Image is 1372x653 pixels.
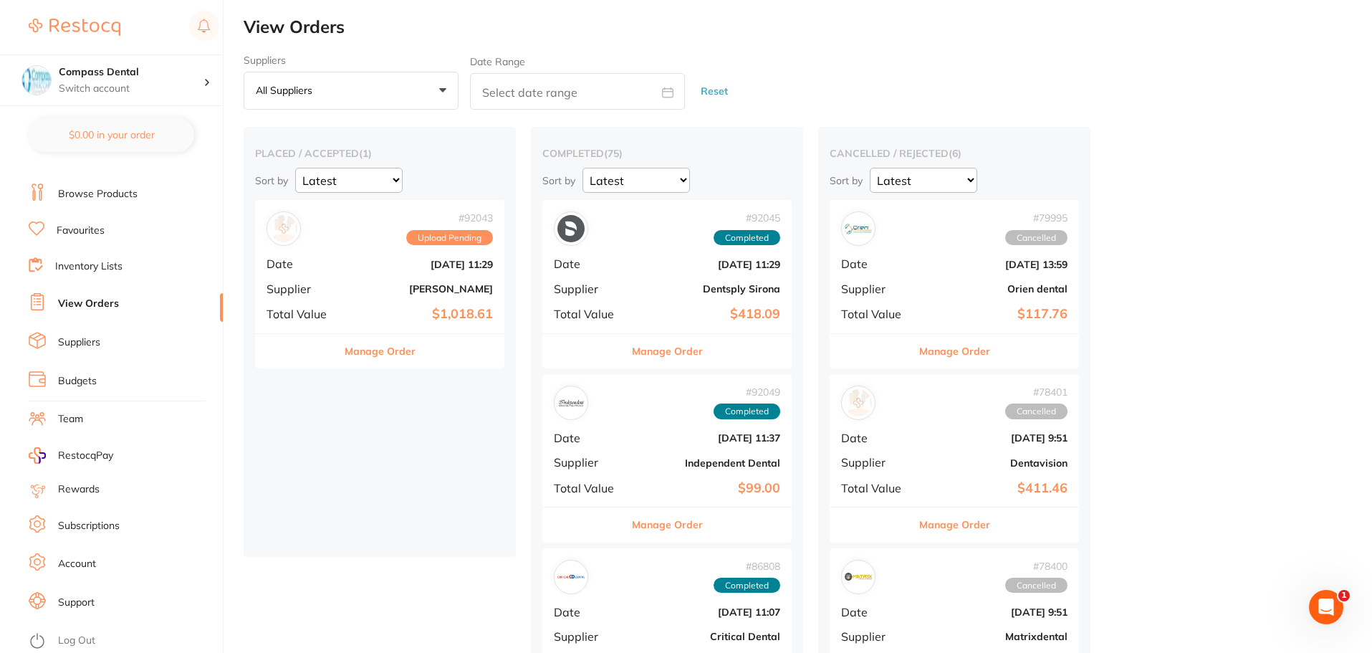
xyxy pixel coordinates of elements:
img: Critical Dental [557,563,585,591]
h4: Compass Dental [59,65,203,80]
span: Date [841,606,913,619]
a: RestocqPay [29,447,113,464]
span: Total Value [554,482,625,495]
iframe: Intercom live chat [1309,590,1343,624]
a: Team [58,412,83,426]
button: Reset [696,72,732,110]
span: Total Value [554,308,625,320]
button: Manage Order [919,507,990,542]
a: Restocq Logo [29,11,120,44]
span: # 78400 [1005,561,1068,572]
span: Supplier [267,282,338,295]
span: Supplier [841,630,913,643]
span: Completed [714,578,780,594]
a: View Orders [58,297,119,311]
b: Orien dental [924,283,1068,295]
h2: completed ( 75 ) [542,147,792,160]
button: All suppliers [244,72,459,110]
button: Manage Order [345,334,416,368]
b: [DATE] 11:29 [637,259,780,270]
b: [DATE] 11:29 [350,259,493,270]
span: Cancelled [1005,404,1068,419]
a: Inventory Lists [55,259,123,274]
span: Date [841,432,913,444]
button: Manage Order [919,334,990,368]
span: 1 [1338,590,1350,601]
span: Supplier [554,456,625,469]
span: Completed [714,230,780,246]
span: Date [267,257,338,270]
img: RestocqPay [29,447,46,464]
span: RestocqPay [58,449,113,463]
a: Account [58,557,96,571]
b: Dentavision [924,457,1068,469]
img: Restocq Logo [29,19,120,36]
span: Supplier [841,456,913,469]
a: Suppliers [58,335,100,350]
h2: View Orders [244,17,1372,37]
label: Suppliers [244,54,459,66]
b: [PERSON_NAME] [350,283,493,295]
a: Favourites [57,224,105,238]
span: # 92043 [406,212,493,224]
img: Independent Dental [557,389,585,416]
span: # 78401 [1005,386,1068,398]
span: Total Value [267,308,338,320]
span: # 92049 [714,386,780,398]
span: Supplier [554,630,625,643]
span: # 79995 [1005,212,1068,224]
a: Rewards [58,482,100,497]
b: [DATE] 11:07 [637,606,780,618]
span: Supplier [554,282,625,295]
b: $418.09 [637,307,780,322]
img: Dentavision [845,389,872,416]
p: Switch account [59,82,203,96]
p: Sort by [830,174,863,187]
span: Supplier [841,282,913,295]
b: $117.76 [924,307,1068,322]
button: Manage Order [632,507,703,542]
b: Critical Dental [637,631,780,642]
span: Date [554,432,625,444]
img: Compass Dental [22,66,51,95]
b: [DATE] 9:51 [924,606,1068,618]
button: Manage Order [632,334,703,368]
p: All suppliers [256,84,318,97]
span: Cancelled [1005,578,1068,594]
span: # 92045 [714,212,780,224]
img: Matrixdental [845,563,872,591]
b: Independent Dental [637,457,780,469]
span: Date [554,606,625,619]
b: [DATE] 11:37 [637,432,780,444]
a: Subscriptions [58,519,120,533]
div: Adam Dental#92043Upload PendingDate[DATE] 11:29Supplier[PERSON_NAME]Total Value$1,018.61Manage Order [255,200,504,368]
span: # 86808 [714,561,780,572]
a: Budgets [58,374,97,389]
p: Sort by [542,174,575,187]
button: $0.00 in your order [29,118,194,152]
b: Matrixdental [924,631,1068,642]
img: Dentsply Sirona [557,215,585,242]
span: Completed [714,404,780,419]
button: Log Out [29,630,219,653]
span: Date [841,257,913,270]
b: $411.46 [924,481,1068,496]
label: Date Range [470,56,525,67]
b: [DATE] 9:51 [924,432,1068,444]
span: Total Value [841,482,913,495]
a: Support [58,596,95,610]
span: Upload Pending [406,230,493,246]
a: Browse Products [58,187,138,201]
b: Dentsply Sirona [637,283,780,295]
span: Total Value [841,308,913,320]
img: Adam Dental [270,215,297,242]
b: [DATE] 13:59 [924,259,1068,270]
a: Log Out [58,634,95,648]
img: Orien dental [845,215,872,242]
span: Date [554,257,625,270]
b: $99.00 [637,481,780,496]
b: $1,018.61 [350,307,493,322]
span: Cancelled [1005,230,1068,246]
p: Sort by [255,174,288,187]
h2: cancelled / rejected ( 6 ) [830,147,1079,160]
